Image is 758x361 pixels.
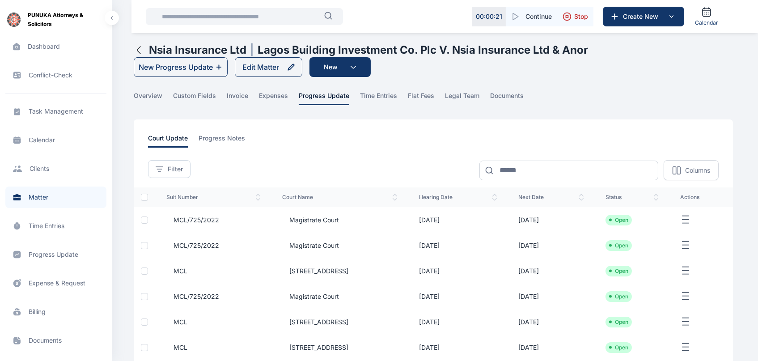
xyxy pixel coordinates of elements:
button: New Progress Update [134,57,228,77]
span: Magistrate Court [282,292,339,301]
div: New Progress Update [139,62,213,72]
span: suit number [166,194,261,201]
a: conflict-check [5,64,106,86]
span: time entries [360,91,397,105]
a: billing [5,301,106,323]
a: Magistrate Court [282,292,397,301]
span: MCL [166,267,187,276]
a: time entries [360,91,408,105]
li: Open [609,319,628,326]
span: Calendar [695,19,718,26]
a: progress notes [199,134,256,148]
span: [STREET_ADDRESS] [282,343,348,352]
a: court update [148,134,199,148]
a: expense & request [5,272,106,294]
a: progress update [299,91,360,105]
td: [DATE] [508,207,595,233]
span: court name [282,194,397,201]
a: overview [134,91,173,105]
td: [DATE] [408,207,508,233]
span: progress update [299,91,349,105]
li: Open [609,217,628,224]
button: Stop [557,7,593,26]
span: Magistrate Court [282,216,339,225]
p: Columns [685,166,710,175]
span: Stop [574,12,588,21]
span: hearing date [419,194,497,201]
a: clients [5,158,106,179]
span: task management [5,101,106,122]
span: documents [491,91,524,105]
button: New [309,57,371,77]
td: [DATE] [508,309,595,335]
a: custom fields [173,91,227,105]
span: actions [680,194,722,201]
button: Filter [148,160,191,178]
span: [STREET_ADDRESS] [282,318,348,327]
a: Calendar [691,3,722,30]
td: [DATE] [508,335,595,360]
span: invoice [227,91,248,105]
span: Magistrate Court [282,241,339,250]
a: documents [5,330,106,351]
span: MCL/725/2022 [166,241,219,250]
span: expenses [259,91,288,105]
h1: Lagos Building Investment Co. Plc V. Nsia Insurance Ltd & Anor [258,43,589,57]
button: Edit Matter [235,57,302,77]
td: [DATE] [508,258,595,284]
span: MCL/725/2022 [166,216,219,225]
span: MCL [166,318,187,327]
div: Edit Matter [242,62,279,72]
h1: Nsia Insurance Ltd [149,43,246,57]
span: MCL [166,343,187,352]
a: documents [491,91,535,105]
button: Continue [506,7,557,26]
a: calendar [5,129,106,151]
span: PUNUKA Attorneys & Solicitors [28,11,105,29]
span: MCL/725/2022 [166,292,219,301]
a: flat fees [408,91,445,105]
a: dashboard [5,36,106,57]
a: expenses [259,91,299,105]
td: [DATE] [508,233,595,258]
td: [DATE] [508,284,595,309]
a: progress update [5,244,106,265]
span: overview [134,91,162,105]
a: legal team [445,91,491,105]
span: progress notes [199,134,245,148]
span: [STREET_ADDRESS] [282,267,348,276]
span: legal team [445,91,480,105]
td: [DATE] [408,258,508,284]
li: Open [609,293,628,300]
td: [DATE] [408,233,508,258]
span: next date [519,194,584,201]
li: Open [609,268,628,275]
a: MCL/725/2022 [166,292,261,301]
p: 00 : 00 : 21 [476,12,502,21]
a: MCL [166,318,261,327]
a: invoice [227,91,259,105]
a: MCL [166,267,261,276]
span: Continue [525,12,552,21]
li: Open [609,242,628,249]
button: Columns [664,160,719,180]
a: MCL [166,343,261,352]
a: MCL/725/2022 [166,216,261,225]
td: [DATE] [408,335,508,360]
span: Filter [168,165,183,174]
span: flat fees [408,91,435,105]
a: time entries [5,215,106,237]
span: court update [148,134,188,148]
span: status [606,194,659,201]
a: Magistrate Court [282,241,397,250]
a: matter [5,187,106,208]
td: [DATE] [408,309,508,335]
